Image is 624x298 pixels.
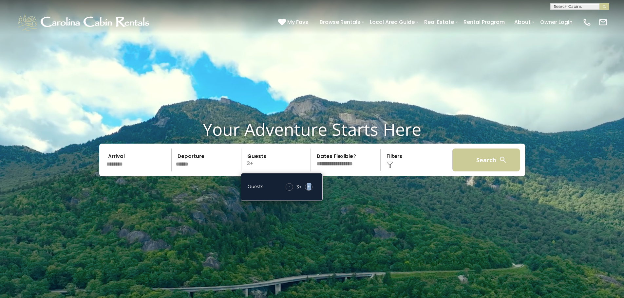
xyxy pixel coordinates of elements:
[387,162,393,168] img: filter--v1.png
[289,183,290,190] span: -
[316,16,364,28] a: Browse Rentals
[598,18,608,27] img: mail-regular-white.png
[282,183,316,191] div: +
[296,184,299,190] div: 3
[287,18,308,26] span: My Favs
[243,149,311,171] p: 3+
[16,12,152,32] img: White-1-1-2.png
[278,18,310,26] a: My Favs
[582,18,592,27] img: phone-regular-white.png
[307,183,310,190] span: +
[499,156,507,164] img: search-regular-white.png
[248,184,263,189] h5: Guests
[511,16,534,28] a: About
[421,16,457,28] a: Real Estate
[367,16,418,28] a: Local Area Guide
[452,149,520,171] button: Search
[537,16,576,28] a: Owner Login
[5,119,619,139] h1: Your Adventure Starts Here
[460,16,508,28] a: Rental Program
